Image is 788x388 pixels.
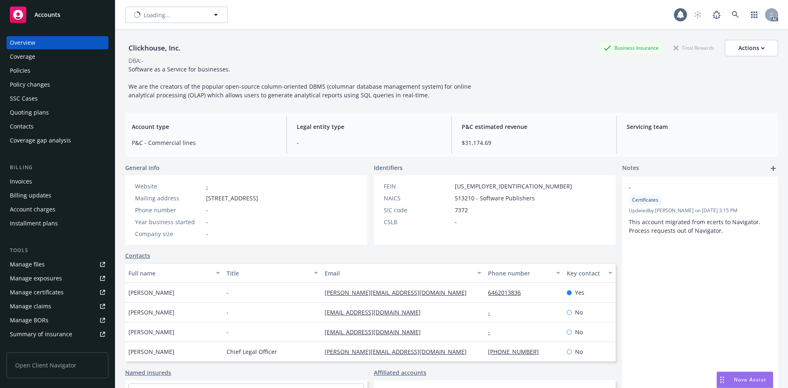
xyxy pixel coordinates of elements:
a: Overview [7,36,108,49]
a: Report a Bug [708,7,725,23]
div: Installment plans [10,217,58,230]
span: Open Client Navigator [7,352,108,378]
a: Start snowing [689,7,706,23]
span: Yes [575,288,584,297]
div: -CertificatesUpdatedby [PERSON_NAME] on [DATE] 3:15 PMThis account migrated from ecerts to Naviga... [622,177,778,241]
a: Coverage gap analysis [7,134,108,147]
a: Manage exposures [7,272,108,285]
span: P&C - Commercial lines [132,138,277,147]
a: [PERSON_NAME][EMAIL_ADDRESS][DOMAIN_NAME] [325,289,473,296]
button: Title [223,263,321,283]
a: Manage certificates [7,286,108,299]
button: Full name [125,263,223,283]
div: Website [135,182,203,191]
div: Manage certificates [10,286,64,299]
a: Contacts [125,251,150,260]
span: $31,174.69 [462,138,607,147]
div: Email [325,269,472,278]
span: - [227,288,229,297]
div: Total Rewards [669,43,718,53]
span: [PERSON_NAME] [128,347,174,356]
button: Email [321,263,485,283]
div: Coverage [10,50,35,63]
div: Overview [10,36,35,49]
div: Contacts [10,120,34,133]
span: 7372 [455,206,468,214]
div: CSLB [384,218,451,226]
a: Billing updates [7,189,108,202]
div: Drag to move [717,372,727,388]
span: This account migrated from ecerts to Navigator. Process requests out of Navigator. [629,218,762,234]
span: Chief Legal Officer [227,347,277,356]
div: Year business started [135,218,203,226]
span: No [575,328,583,336]
a: Quoting plans [7,106,108,119]
span: - [455,218,457,226]
a: Summary of insurance [7,328,108,341]
span: No [575,347,583,356]
a: Invoices [7,175,108,188]
a: Installment plans [7,217,108,230]
span: Notes [622,163,639,173]
a: Contacts [7,120,108,133]
div: Account charges [10,203,55,216]
div: Invoices [10,175,32,188]
a: Switch app [746,7,763,23]
div: Billing [7,163,108,172]
a: - [488,328,497,336]
a: [EMAIL_ADDRESS][DOMAIN_NAME] [325,308,427,316]
span: General info [125,163,160,172]
a: [PHONE_NUMBER] [488,348,545,356]
a: Search [727,7,744,23]
a: Manage BORs [7,314,108,327]
span: Software as a Service for businesses. We are the creators of the popular open-source column-orien... [128,65,473,99]
button: Phone number [485,263,563,283]
button: Key contact [564,263,616,283]
a: Coverage [7,50,108,63]
div: FEIN [384,182,451,191]
span: - [629,183,750,192]
span: [PERSON_NAME] [128,288,174,297]
div: Quoting plans [10,106,49,119]
span: Identifiers [374,163,403,172]
div: Company size [135,230,203,238]
div: Key contact [567,269,603,278]
button: Loading... [125,7,228,23]
a: SSC Cases [7,92,108,105]
button: Actions [725,40,778,56]
span: [PERSON_NAME] [128,328,174,336]
span: - [206,230,208,238]
a: [EMAIL_ADDRESS][DOMAIN_NAME] [325,328,427,336]
span: P&C estimated revenue [462,122,607,131]
div: Manage claims [10,300,51,313]
div: Manage BORs [10,314,48,327]
div: DBA: - [128,56,144,65]
div: NAICS [384,194,451,202]
a: Policy changes [7,78,108,91]
div: SIC code [384,206,451,214]
span: Certificates [632,196,658,204]
div: Full name [128,269,211,278]
div: Phone number [135,206,203,214]
span: [US_EMPLOYER_IDENTIFICATION_NUMBER] [455,182,572,191]
div: Coverage gap analysis [10,134,71,147]
span: Loading... [144,11,170,19]
span: - [297,138,442,147]
a: Account charges [7,203,108,216]
span: Servicing team [627,122,772,131]
span: [STREET_ADDRESS] [206,194,258,202]
div: Title [227,269,309,278]
a: Accounts [7,3,108,26]
span: - [206,218,208,226]
span: - [206,206,208,214]
div: Policies [10,64,30,77]
div: Policy changes [10,78,50,91]
div: Business Insurance [600,43,663,53]
div: Manage files [10,258,45,271]
div: Actions [738,40,765,56]
a: Named insureds [125,368,171,377]
span: 513210 - Software Publishers [455,194,535,202]
a: Manage files [7,258,108,271]
a: Manage claims [7,300,108,313]
span: Nova Assist [734,376,766,383]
